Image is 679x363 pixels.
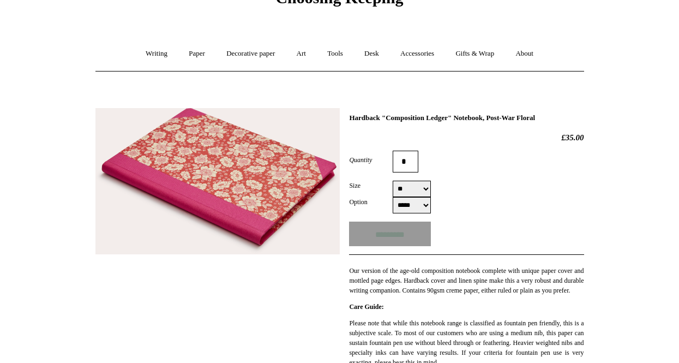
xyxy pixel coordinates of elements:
[354,39,389,68] a: Desk
[506,39,543,68] a: About
[317,39,353,68] a: Tools
[349,197,393,207] label: Option
[217,39,285,68] a: Decorative paper
[95,108,340,255] img: Hardback "Composition Ledger" Notebook, Post-War Floral
[349,133,584,142] h2: £35.00
[446,39,504,68] a: Gifts & Wrap
[349,266,584,295] p: Our version of the age-old composition notebook complete with unique paper cover and mottled page...
[179,39,215,68] a: Paper
[349,303,383,311] strong: Care Guide:
[390,39,444,68] a: Accessories
[349,155,393,165] label: Quantity
[136,39,177,68] a: Writing
[287,39,316,68] a: Art
[349,181,393,191] label: Size
[349,114,584,122] h1: Hardback "Composition Ledger" Notebook, Post-War Floral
